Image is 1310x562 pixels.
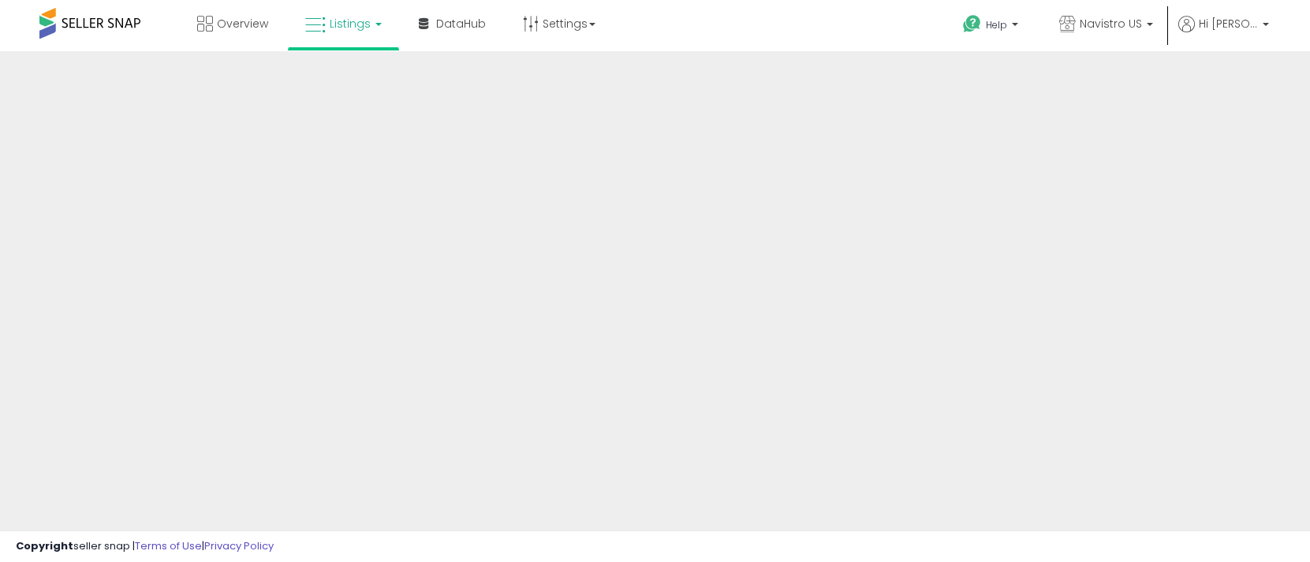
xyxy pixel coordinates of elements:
[950,2,1034,51] a: Help
[204,538,274,553] a: Privacy Policy
[217,16,268,32] span: Overview
[135,538,202,553] a: Terms of Use
[436,16,486,32] span: DataHub
[16,538,73,553] strong: Copyright
[1199,16,1258,32] span: Hi [PERSON_NAME]
[962,14,982,34] i: Get Help
[1080,16,1142,32] span: Navistro US
[1178,16,1269,51] a: Hi [PERSON_NAME]
[330,16,371,32] span: Listings
[16,539,274,554] div: seller snap | |
[986,18,1007,32] span: Help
